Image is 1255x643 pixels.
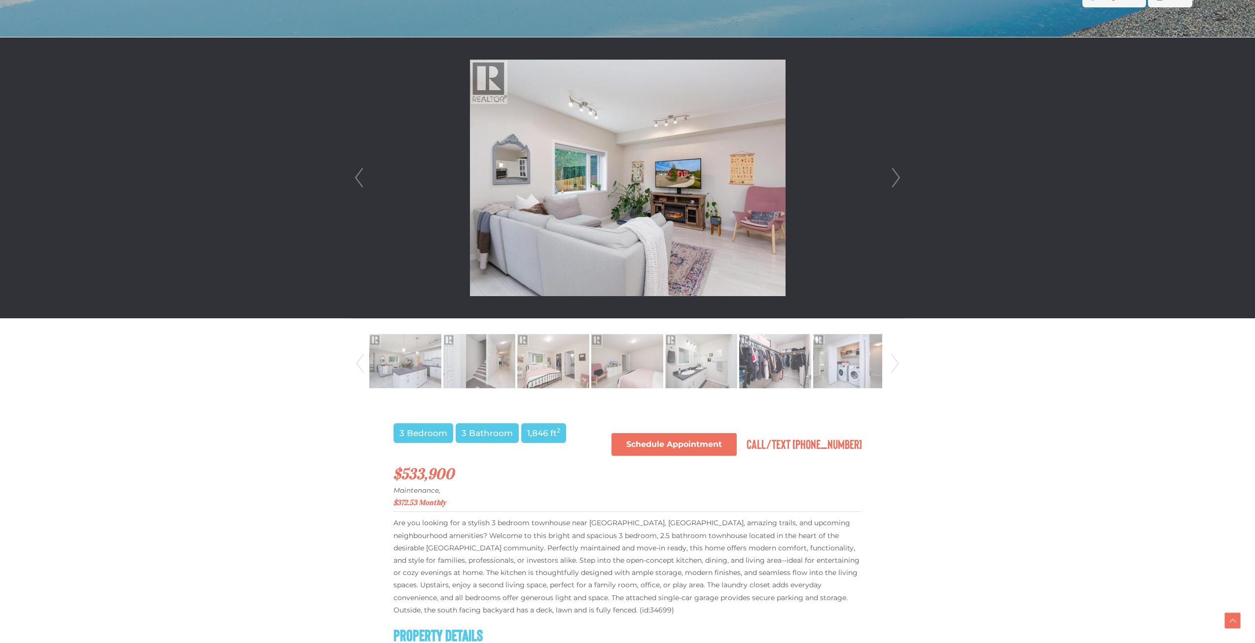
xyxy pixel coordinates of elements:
[394,498,446,507] span: $372.53 Monthly
[352,37,366,318] a: Prev
[443,333,515,389] img: Property-28809380-Photo-14.jpg
[813,333,885,389] img: Property-28809380-Photo-19.jpg
[626,440,722,448] span: Schedule Appointment
[394,423,453,443] span: 3 Bedroom
[888,330,902,397] a: Next
[739,333,811,389] img: Property-28809380-Photo-18.jpg
[353,330,367,397] a: Prev
[394,517,862,616] p: Are you looking for a stylish 3 bedroom townhouse near [GEOGRAPHIC_DATA], [GEOGRAPHIC_DATA], amaz...
[470,60,786,296] img: 20-92 Iskoot Crescent, Whitehorse, Yukon Y1A 0P9 - Photo 1 - 16781
[611,433,737,456] a: Schedule Appointment
[557,427,560,434] sup: 2
[747,436,862,451] span: Call/Text [PHONE_NUMBER]
[456,423,519,443] span: 3 Bathroom
[591,333,663,389] img: Property-28809380-Photo-16.jpg
[394,484,862,496] p: Maintenance,
[394,466,862,512] h2: $533,900
[889,37,903,318] a: Next
[665,333,737,389] img: Property-28809380-Photo-17.jpg
[521,423,566,443] span: 1,846 ft
[369,333,441,389] img: Property-28809380-Photo-13.jpg
[517,333,589,389] img: Property-28809380-Photo-15.jpg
